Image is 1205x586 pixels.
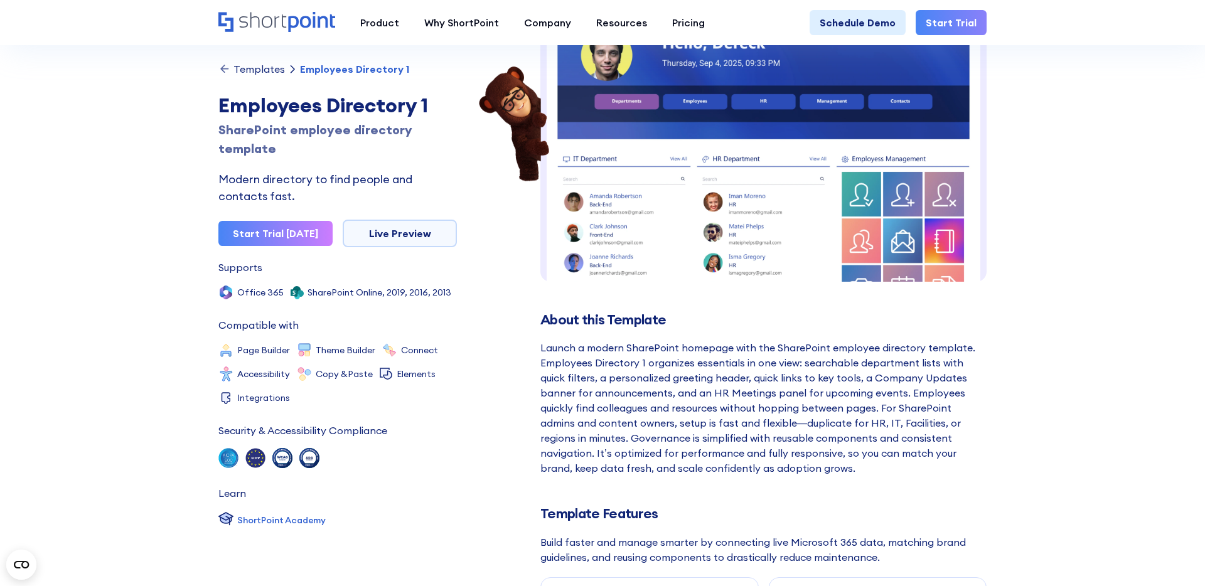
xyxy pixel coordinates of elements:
[218,12,335,33] a: Home
[672,15,705,30] div: Pricing
[584,10,660,35] a: Resources
[218,448,238,468] img: soc 2
[360,15,399,30] div: Product
[524,15,571,30] div: Company
[218,488,246,498] div: Learn
[511,10,584,35] a: Company
[540,340,987,476] div: Launch a modern SharePoint homepage with the SharePoint employee directory template. Employees Di...
[233,64,285,74] div: Templates
[397,370,436,378] div: Elements
[540,535,987,565] div: Build faster and manage smarter by connecting live Microsoft 365 data, matching brand guidelines,...
[218,63,285,75] a: Templates
[218,262,262,272] div: Supports
[237,346,290,354] div: Page Builder
[412,10,511,35] a: Why ShortPoint
[308,288,451,297] div: SharePoint Online, 2019, 2016, 2013
[300,64,409,74] div: Employees Directory 1
[218,425,387,435] div: Security & Accessibility Compliance
[237,288,284,297] div: Office 365
[237,393,290,402] div: Integrations
[540,312,987,328] h2: About this Template
[218,320,299,330] div: Compatible with
[1142,526,1205,586] iframe: Chat Widget
[218,221,333,246] a: Start Trial [DATE]
[348,10,412,35] a: Product
[218,90,457,120] div: Employees Directory 1
[237,370,290,378] div: Accessibility
[316,370,373,378] div: Copy &Paste
[218,120,457,158] div: SharePoint employee directory template
[540,506,987,521] h2: Template Features
[316,346,375,354] div: Theme Builder
[218,171,457,205] div: Modern directory to find people and contacts fast.
[424,15,499,30] div: Why ShortPoint
[596,15,647,30] div: Resources
[218,511,326,530] a: ShortPoint Academy
[343,220,457,247] a: Live Preview
[810,10,906,35] a: Schedule Demo
[401,346,438,354] div: Connect
[237,514,326,527] div: ShortPoint Academy
[916,10,987,35] a: Start Trial
[6,550,36,580] button: Open CMP widget
[660,10,717,35] a: Pricing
